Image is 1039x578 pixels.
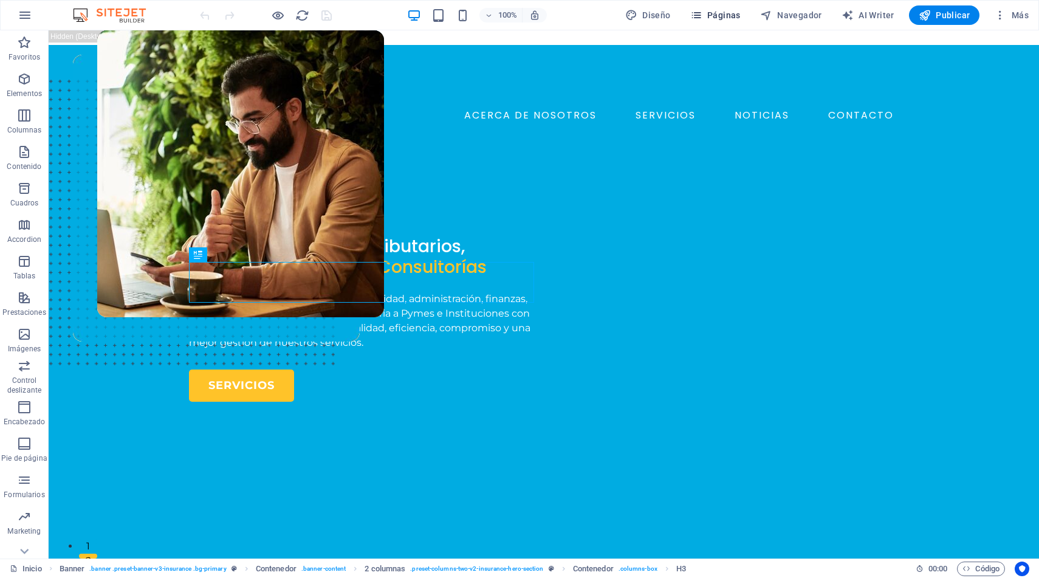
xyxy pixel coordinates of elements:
button: Más [989,5,1034,25]
p: Accordion [7,235,41,244]
span: Haz clic para seleccionar y doble clic para editar [365,562,405,576]
span: . preset-columns-two-v2-insurance-hero-section [410,562,543,576]
i: Este elemento es un preajuste personalizable [549,565,554,572]
p: Formularios [4,490,44,500]
button: Usercentrics [1015,562,1029,576]
i: Este elemento es un preajuste personalizable [231,565,237,572]
p: Tablas [13,271,36,281]
button: Navegador [755,5,827,25]
span: Páginas [690,9,741,21]
button: 100% [479,8,523,22]
a: Haz clic para cancelar la selección y doble clic para abrir páginas [10,562,42,576]
p: Contenido [7,162,41,171]
h6: Tiempo de la sesión [916,562,948,576]
button: Haz clic para salir del modo de previsualización y seguir editando [270,8,285,22]
span: : [937,564,939,573]
i: Volver a cargar página [295,9,309,22]
button: Páginas [685,5,746,25]
span: AI Writer [842,9,894,21]
p: Cuadros [10,198,39,208]
p: Pie de página [1,453,47,463]
p: Marketing [7,526,41,536]
p: Encabezado [4,417,45,427]
span: . banner .preset-banner-v3-insurance .bg-primary [89,562,226,576]
p: Columnas [7,125,42,135]
span: Haz clic para seleccionar y doble clic para editar [256,562,297,576]
p: Elementos [7,89,42,98]
span: Haz clic para seleccionar y doble clic para editar [60,562,85,576]
span: 00 00 [928,562,947,576]
span: Código [962,562,1000,576]
i: Al redimensionar, ajustar el nivel de zoom automáticamente para ajustarse al dispositivo elegido. [529,10,540,21]
h6: 100% [498,8,517,22]
img: Editor Logo [70,8,161,22]
span: Haz clic para seleccionar y doble clic para editar [676,562,686,576]
p: Imágenes [8,344,41,354]
p: Prestaciones [2,308,46,317]
span: . banner-content [301,562,346,576]
button: reload [295,8,309,22]
button: Diseño [620,5,676,25]
nav: breadcrumb [60,562,686,576]
span: Más [994,9,1029,21]
span: Diseño [625,9,671,21]
span: Navegador [760,9,822,21]
span: Publicar [919,9,970,21]
span: Haz clic para seleccionar y doble clic para editar [573,562,614,576]
div: Diseño (Ctrl+Alt+Y) [620,5,676,25]
span: . columns-box [619,562,657,576]
button: Publicar [909,5,980,25]
button: Código [957,562,1005,576]
p: Favoritos [9,52,40,62]
button: AI Writer [837,5,899,25]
